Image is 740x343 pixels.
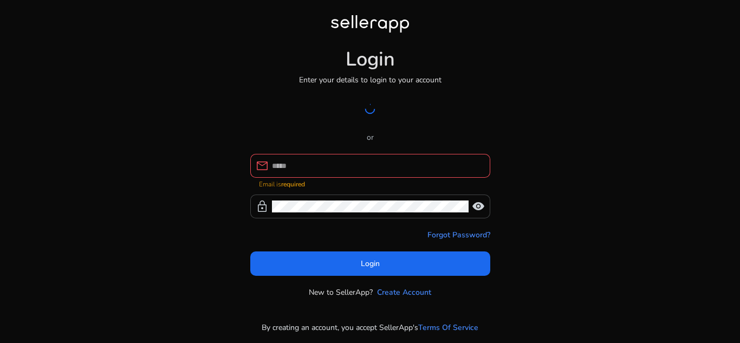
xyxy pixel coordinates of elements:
mat-error: Email is [259,178,482,189]
strong: required [281,180,305,189]
span: visibility [472,200,485,213]
span: Login [361,258,380,269]
span: mail [256,159,269,172]
p: or [250,132,490,143]
p: Enter your details to login to your account [299,74,442,86]
h1: Login [346,48,395,71]
span: lock [256,200,269,213]
a: Terms Of Service [418,322,478,333]
p: New to SellerApp? [309,287,373,298]
a: Create Account [377,287,431,298]
button: Login [250,251,490,276]
a: Forgot Password? [427,229,490,241]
